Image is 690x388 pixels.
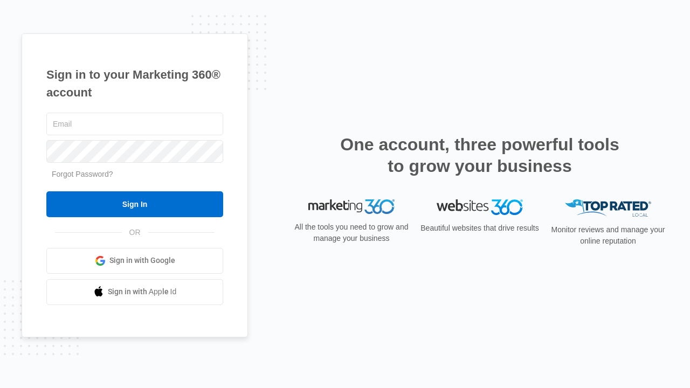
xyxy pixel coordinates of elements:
[337,134,623,177] h2: One account, three powerful tools to grow your business
[46,113,223,135] input: Email
[46,191,223,217] input: Sign In
[46,279,223,305] a: Sign in with Apple Id
[548,224,668,247] p: Monitor reviews and manage your online reputation
[308,199,395,214] img: Marketing 360
[437,199,523,215] img: Websites 360
[291,221,412,244] p: All the tools you need to grow and manage your business
[46,248,223,274] a: Sign in with Google
[122,227,148,238] span: OR
[52,170,113,178] a: Forgot Password?
[419,223,540,234] p: Beautiful websites that drive results
[46,66,223,101] h1: Sign in to your Marketing 360® account
[109,255,175,266] span: Sign in with Google
[108,286,177,297] span: Sign in with Apple Id
[565,199,651,217] img: Top Rated Local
